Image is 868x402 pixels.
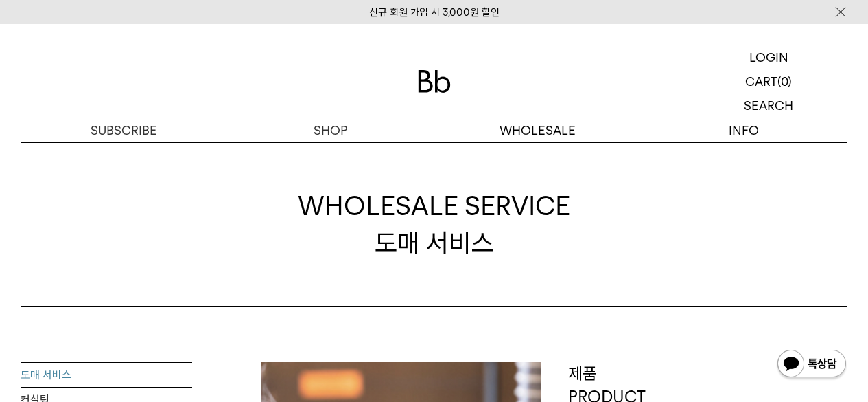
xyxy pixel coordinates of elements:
p: WHOLESALE [434,118,641,142]
a: 도매 서비스 [21,363,192,388]
a: SHOP [227,118,434,142]
p: INFO [641,118,847,142]
p: LOGIN [749,45,788,69]
div: 도매 서비스 [298,188,570,260]
img: 카카오톡 채널 1:1 채팅 버튼 [776,348,847,381]
p: SEARCH [744,93,793,118]
a: LOGIN [690,45,847,69]
span: WHOLESALE SERVICE [298,188,570,224]
p: CART [745,69,777,93]
a: 신규 회원 가입 시 3,000원 할인 [369,6,500,19]
a: SUBSCRIBE [21,118,227,142]
p: (0) [777,69,792,93]
img: 로고 [418,70,451,93]
a: CART (0) [690,69,847,93]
